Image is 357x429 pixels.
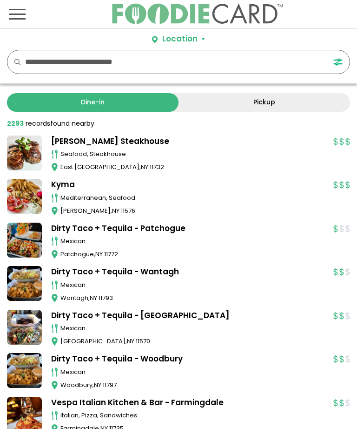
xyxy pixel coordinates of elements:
a: Kyma [51,179,324,191]
img: map_icon.svg [51,206,58,216]
span: Wantagh [60,293,88,302]
img: cutlery_icon.svg [51,411,58,420]
span: NY [127,337,134,346]
img: map_icon.svg [51,293,58,303]
img: cutlery_icon.svg [51,368,58,377]
img: map_icon.svg [51,381,58,390]
span: 11797 [103,381,117,389]
img: map_icon.svg [51,250,58,259]
a: Dirty Taco + Tequila - Patchogue [51,223,324,235]
div: , [60,250,324,259]
div: mexican [60,280,324,290]
span: NY [141,163,148,171]
span: 11793 [99,293,113,302]
span: East [GEOGRAPHIC_DATA] [60,163,139,171]
span: NY [112,206,119,215]
span: 11570 [136,337,150,346]
button: Location [152,33,205,45]
span: 11576 [121,206,135,215]
span: Woodbury [60,381,93,389]
span: NY [90,293,97,302]
div: , [60,293,324,303]
a: Dirty Taco + Tequila - Wantagh [51,266,324,278]
span: [GEOGRAPHIC_DATA] [60,337,126,346]
img: FoodieCard; Eat, Drink, Save, Donate [111,3,283,25]
a: Dirty Taco + Tequila - [GEOGRAPHIC_DATA] [51,310,324,322]
img: cutlery_icon.svg [51,237,58,246]
div: italian, pizza, sandwiches [60,411,324,420]
span: NY [95,250,103,259]
img: cutlery_icon.svg [51,280,58,290]
img: map_icon.svg [51,337,58,346]
div: mexican [60,324,324,333]
span: [PERSON_NAME] [60,206,111,215]
div: mediterranean, seafood [60,193,324,203]
div: , [60,163,324,172]
div: found nearby [7,119,94,129]
div: , [60,206,324,216]
div: Location [162,33,198,45]
a: Dirty Taco + Tequila - Woodbury [51,353,324,365]
img: cutlery_icon.svg [51,193,58,203]
div: seafood, steakhouse [60,150,324,159]
span: NY [94,381,101,389]
img: cutlery_icon.svg [51,150,58,159]
div: mexican [60,368,324,377]
span: Patchogue [60,250,94,259]
span: 11772 [104,250,118,259]
span: records [26,119,50,128]
div: , [60,381,324,390]
img: map_icon.svg [51,163,58,172]
strong: 2293 [7,119,24,128]
a: [PERSON_NAME] Steakhouse [51,136,324,148]
div: , [60,337,324,346]
button: FILTERS [330,50,350,74]
a: Vespa Italian Kitchen & Bar - Farmingdale [51,397,324,409]
img: cutlery_icon.svg [51,324,58,333]
span: 11732 [150,163,164,171]
a: Dine-in [7,93,178,112]
a: Pickup [178,93,350,112]
div: mexican [60,237,324,246]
